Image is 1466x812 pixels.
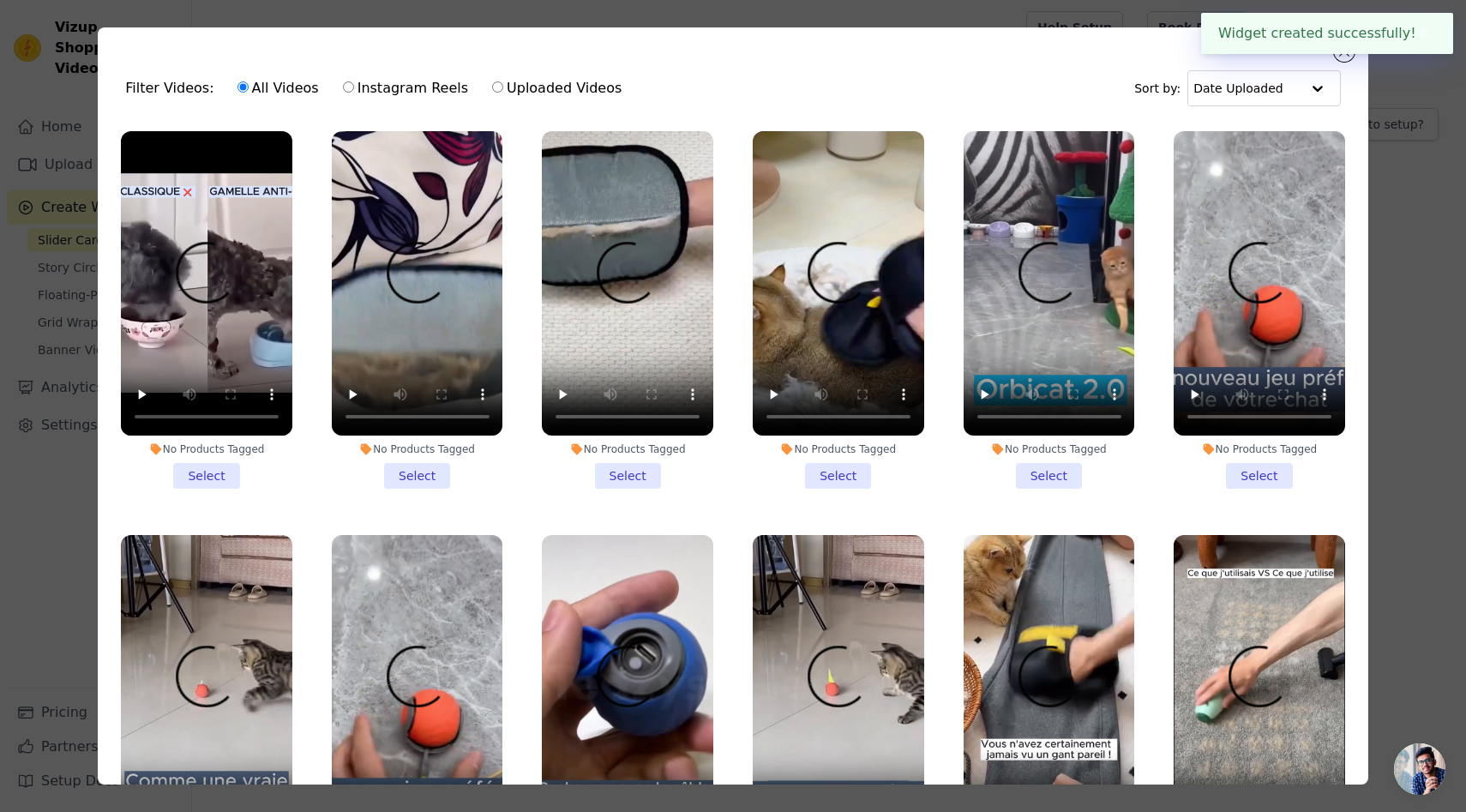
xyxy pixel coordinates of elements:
div: No Products Tagged [753,442,924,456]
div: No Products Tagged [542,442,713,456]
div: Filter Videos: [125,69,631,108]
label: Instagram Reels [342,77,469,99]
div: Widget created successfully! [1201,13,1453,54]
div: No Products Tagged [332,442,503,456]
div: No Products Tagged [964,442,1135,456]
div: Sort by: [1134,70,1341,106]
div: No Products Tagged [1174,442,1345,456]
div: No Products Tagged [121,442,292,456]
button: Close [1416,23,1436,44]
a: Ouvrir le chat [1394,743,1445,795]
label: Uploaded Videos [491,77,622,99]
label: All Videos [237,77,320,99]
